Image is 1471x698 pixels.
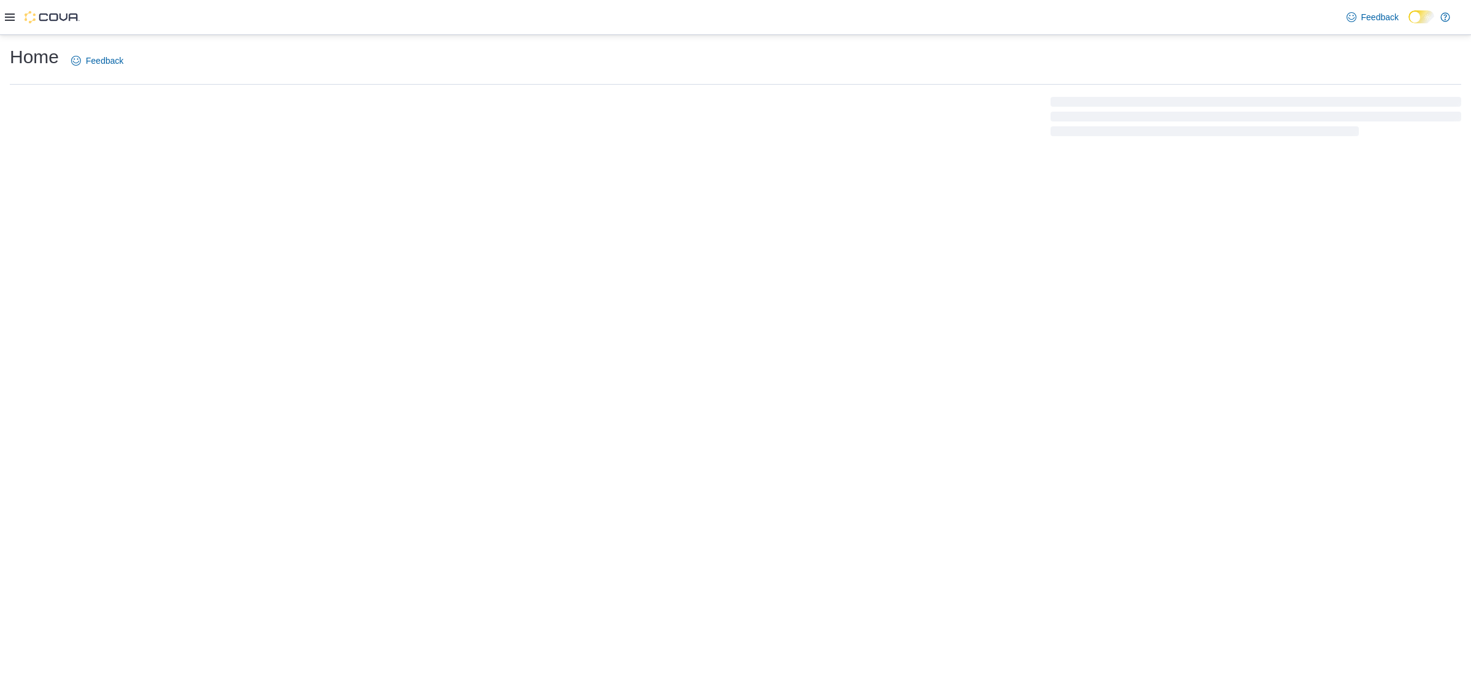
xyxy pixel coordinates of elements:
[25,11,80,23] img: Cova
[1342,5,1404,29] a: Feedback
[10,45,59,69] h1: Home
[1408,10,1434,23] input: Dark Mode
[1408,23,1409,24] span: Dark Mode
[1361,11,1399,23] span: Feedback
[86,55,123,67] span: Feedback
[66,48,128,73] a: Feedback
[1051,99,1461,139] span: Loading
